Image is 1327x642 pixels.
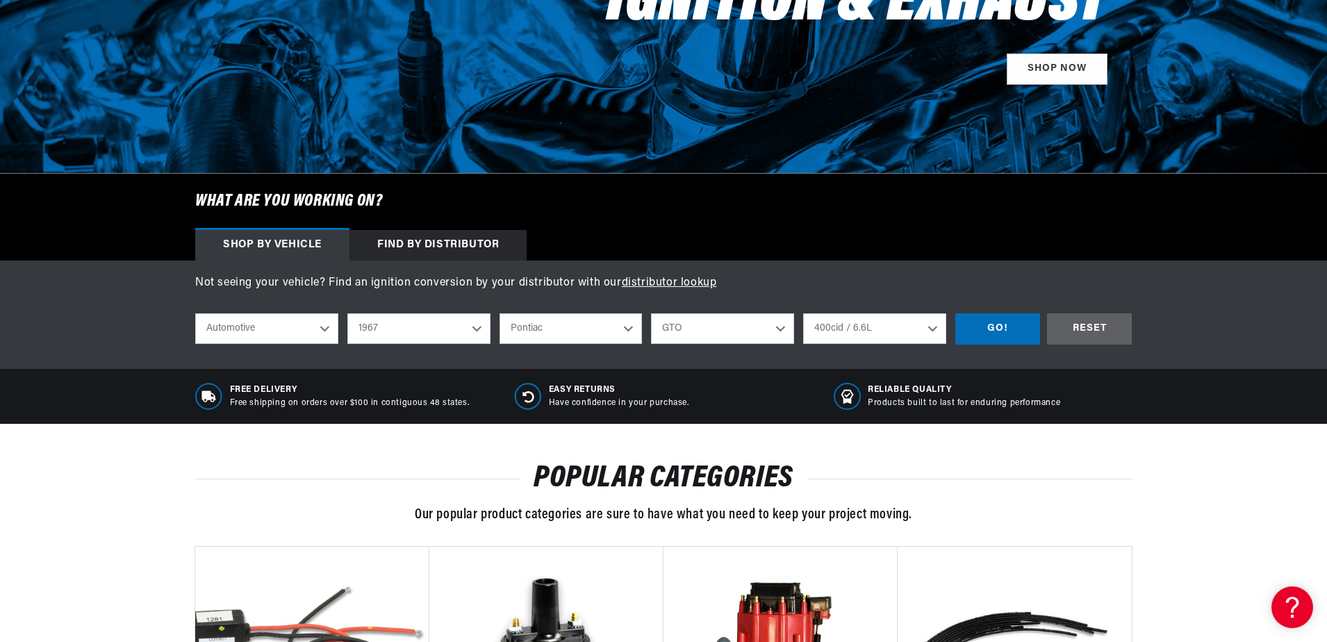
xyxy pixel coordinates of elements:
span: Our popular product categories are sure to have what you need to keep your project moving. [415,508,912,522]
p: Have confidence in your purchase. [549,397,689,409]
p: Free shipping on orders over $100 in contiguous 48 states. [230,397,470,409]
p: Not seeing your vehicle? Find an ignition conversion by your distributor with our [195,274,1132,293]
span: Easy Returns [549,384,689,396]
select: Model [651,313,794,344]
div: GO! [955,313,1040,345]
p: Products built to last for enduring performance [868,397,1060,409]
span: Free Delivery [230,384,470,396]
span: RELIABLE QUALITY [868,384,1060,396]
div: RESET [1047,313,1132,345]
a: SHOP NOW [1007,53,1107,85]
select: Engine [803,313,946,344]
select: Ride Type [195,313,338,344]
a: distributor lookup [622,277,717,288]
h6: What are you working on? [160,174,1167,229]
select: Make [500,313,643,344]
select: Year [347,313,491,344]
div: Shop by vehicle [195,230,349,261]
div: Find by Distributor [349,230,527,261]
h2: POPULAR CATEGORIES [195,466,1132,492]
